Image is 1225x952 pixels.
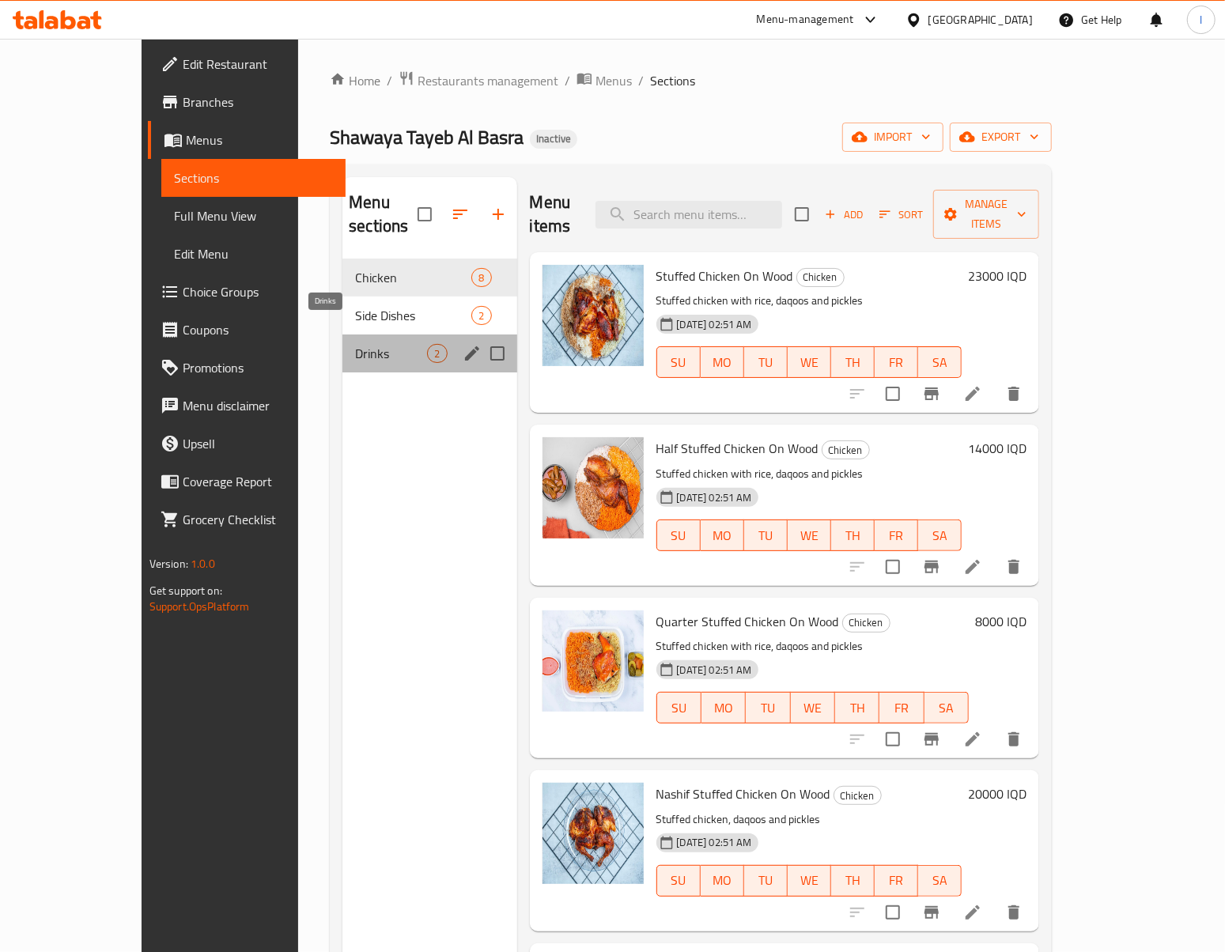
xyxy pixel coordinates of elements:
[148,83,346,121] a: Branches
[834,786,882,805] div: Chicken
[794,869,825,892] span: WE
[148,273,346,311] a: Choice Groups
[543,610,644,712] img: Quarter Stuffed Chicken On Wood
[707,351,738,374] span: MO
[149,553,188,574] span: Version:
[183,396,334,415] span: Menu disclaimer
[148,349,346,387] a: Promotions
[656,810,962,829] p: Stuffed chicken, daqoos and pickles
[148,463,346,501] a: Coverage Report
[785,198,819,231] span: Select section
[183,93,334,111] span: Branches
[387,71,392,90] li: /
[746,692,790,723] button: TU
[913,548,951,586] button: Branch-specific-item
[881,524,912,547] span: FR
[842,123,943,152] button: import
[876,550,909,584] span: Select to update
[751,524,781,547] span: TU
[744,865,788,897] button: TU
[968,265,1027,287] h6: 23000 IQD
[441,195,479,233] span: Sort sections
[471,306,491,325] div: items
[834,787,881,805] span: Chicken
[968,783,1027,805] h6: 20000 IQD
[701,865,744,897] button: MO
[913,720,951,758] button: Branch-specific-item
[408,198,441,231] span: Select all sections
[186,130,334,149] span: Menus
[1200,11,1202,28] span: l
[963,384,982,403] a: Edit menu item
[875,865,918,897] button: FR
[183,510,334,529] span: Grocery Checklist
[701,519,744,551] button: MO
[161,235,346,273] a: Edit Menu
[656,637,970,656] p: Stuffed chicken with rice, daqoos and pickles
[968,437,1027,459] h6: 14000 IQD
[183,282,334,301] span: Choice Groups
[995,720,1033,758] button: delete
[794,524,825,547] span: WE
[962,127,1039,147] span: export
[656,346,701,378] button: SU
[881,351,912,374] span: FR
[183,472,334,491] span: Coverage Report
[843,614,890,632] span: Chicken
[148,121,346,159] a: Menus
[950,123,1052,152] button: export
[751,869,781,892] span: TU
[831,519,875,551] button: TH
[148,425,346,463] a: Upsell
[671,835,758,850] span: [DATE] 02:51 AM
[664,697,695,720] span: SU
[472,308,490,323] span: 2
[577,70,632,91] a: Menus
[797,697,829,720] span: WE
[995,375,1033,413] button: delete
[869,202,933,227] span: Sort items
[530,191,577,238] h2: Menu items
[664,351,694,374] span: SU
[788,346,831,378] button: WE
[656,692,701,723] button: SU
[174,168,334,187] span: Sections
[842,614,890,633] div: Chicken
[855,127,931,147] span: import
[757,10,854,29] div: Menu-management
[835,692,879,723] button: TH
[174,206,334,225] span: Full Menu View
[837,869,868,892] span: TH
[355,268,471,287] span: Chicken
[664,524,694,547] span: SU
[841,697,873,720] span: TH
[342,297,516,334] div: Side Dishes2
[879,206,923,224] span: Sort
[744,519,788,551] button: TU
[543,783,644,884] img: Nashif Stuffed Chicken On Wood
[183,55,334,74] span: Edit Restaurant
[886,697,917,720] span: FR
[149,596,250,617] a: Support.OpsPlatform
[183,434,334,453] span: Upsell
[330,70,1052,91] nav: breadcrumb
[831,346,875,378] button: TH
[707,524,738,547] span: MO
[995,548,1033,586] button: delete
[460,342,484,365] button: edit
[875,519,918,551] button: FR
[355,344,427,363] span: Drinks
[708,697,739,720] span: MO
[148,501,346,538] a: Grocery Checklist
[831,865,875,897] button: TH
[161,159,346,197] a: Sections
[530,132,577,145] span: Inactive
[330,119,524,155] span: Shawaya Tayeb Al Basra
[794,351,825,374] span: WE
[744,346,788,378] button: TU
[656,291,962,311] p: Stuffed chicken with rice, daqoos and pickles
[656,464,962,484] p: Stuffed chicken with rice, daqoos and pickles
[963,557,982,576] a: Edit menu item
[791,692,835,723] button: WE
